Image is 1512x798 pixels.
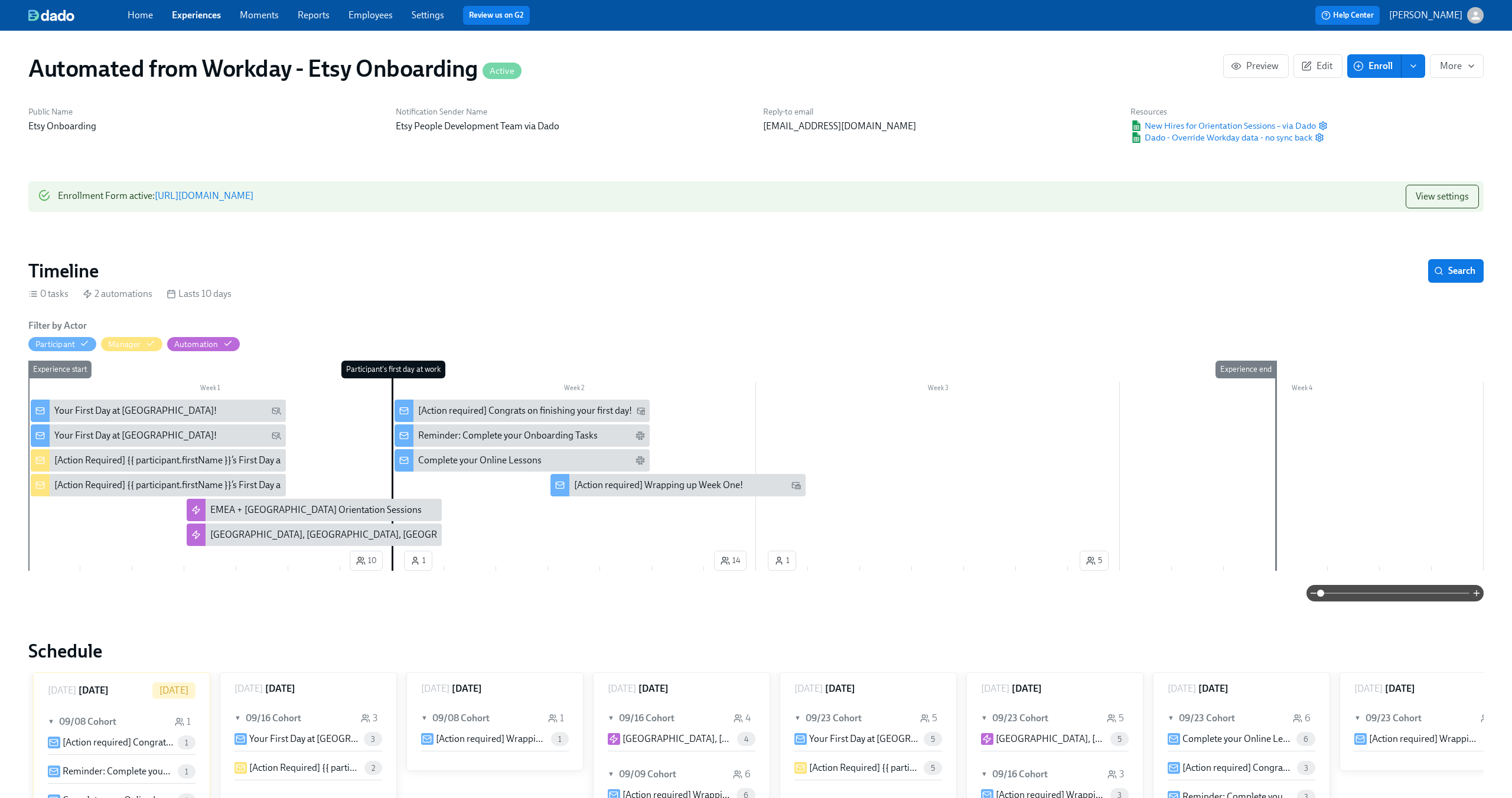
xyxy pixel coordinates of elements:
button: Automation [167,337,240,351]
div: Experience start [28,361,92,378]
div: Week 4 [1120,382,1484,397]
h2: Timeline [28,259,99,283]
div: Hide Automation [174,339,219,350]
a: Moments [240,9,279,21]
div: [Action Required] {{ participant.firstName }}’s First Day and Welcoming Them to Etsy [54,454,393,467]
div: 1 [548,712,564,725]
button: [PERSON_NAME] [1389,7,1484,24]
img: dado [28,9,74,21]
span: 3 [364,735,382,744]
p: Etsy Onboarding [28,120,382,133]
span: 5 [1110,735,1129,744]
button: enroll [1402,54,1425,78]
button: 14 [714,551,747,571]
div: [Action required] Wrapping up Week One! [574,479,743,492]
p: [DATE] [1354,682,1383,695]
div: [GEOGRAPHIC_DATA], [GEOGRAPHIC_DATA], [GEOGRAPHIC_DATA] Orientation Sessions [187,524,442,546]
span: ▼ [234,712,243,725]
h6: 09/16 Cohort [619,712,674,725]
h6: [DATE] [825,682,855,695]
span: ▼ [981,712,989,725]
button: More [1430,54,1484,78]
span: ▼ [48,715,56,728]
button: Enroll [1347,54,1402,78]
button: Edit [1293,54,1342,78]
p: Etsy People Development Team via Dado [396,120,749,133]
span: Enroll [1355,60,1393,72]
p: [DATE] [1168,682,1196,695]
button: 10 [350,551,383,571]
span: View settings [1416,191,1469,202]
span: ▼ [1168,712,1176,725]
h6: Filter by Actor [28,319,87,332]
h6: Reply-to email [763,106,1116,117]
span: 1 [178,738,195,747]
div: Your First Day at [GEOGRAPHIC_DATA]! [54,429,217,442]
h6: [DATE] [1012,682,1042,695]
span: ▼ [794,712,803,725]
p: [DATE] [608,682,636,695]
h6: Notification Sender Name [396,106,749,117]
span: Search [1436,265,1475,277]
p: [DATE] [159,684,188,697]
div: [Action required] Congrats on finishing your first day! [395,400,650,422]
p: Your First Day at [GEOGRAPHIC_DATA]! [249,732,359,745]
div: EMEA + [GEOGRAPHIC_DATA] Orientation Sessions [187,499,442,521]
span: ▼ [608,712,616,725]
span: 1 [774,555,790,567]
div: Experience end [1216,361,1276,378]
div: Complete your Online Lessons [418,454,542,467]
h6: 09/09 Cohort [619,768,676,781]
h6: [DATE] [452,682,482,695]
p: [Action required] Wrapping up Week One! [436,732,546,745]
p: [DATE] [981,682,1009,695]
h6: 09/16 Cohort [992,768,1048,781]
p: [DATE] [48,684,76,697]
p: [GEOGRAPHIC_DATA], [GEOGRAPHIC_DATA], [GEOGRAPHIC_DATA] Orientation Sessions [623,732,732,745]
div: 4 [734,712,751,725]
div: 6 [1293,712,1311,725]
div: Lasts 10 days [167,287,232,300]
div: [Action Required] {{ participant.firstName }}’s First Day and Welcoming Them to Etsy [31,449,286,472]
h6: 09/08 Cohort [59,715,116,728]
p: Reminder: Complete your Onboarding Tasks [63,765,173,778]
h6: [DATE] [79,684,109,697]
h6: 09/23 Cohort [1366,712,1422,725]
div: Reminder: Complete your Onboarding Tasks [418,429,598,442]
div: EMEA + [GEOGRAPHIC_DATA] Orientation Sessions [210,503,422,516]
p: [Action required] Congrats on finishing your first day! [1182,761,1292,774]
h6: 09/23 Cohort [806,712,862,725]
div: [Action Required] {{ participant.firstName }}’s First Day and Welcoming Them to Etsy [31,474,286,496]
div: Hide Participant [35,339,75,350]
div: 3 [361,712,377,725]
h6: Public Name [28,106,382,117]
p: [Action Required] {{ participant.firstName }}’s First Day and Welcoming Them to Etsy [249,761,360,774]
span: 6 [1296,735,1315,744]
div: Enrollment Form active : [58,185,253,208]
a: dado [28,9,128,21]
h6: [DATE] [265,682,295,695]
h6: 09/08 Cohort [432,712,490,725]
div: Participant's first day at work [341,361,445,378]
h2: Schedule [28,639,1484,663]
span: Help Center [1321,9,1374,21]
svg: Work Email [791,480,801,490]
span: 1 [551,735,569,744]
p: [PERSON_NAME] [1389,9,1462,22]
h6: [DATE] [1198,682,1228,695]
h6: Resources [1130,106,1328,117]
div: Your First Day at [GEOGRAPHIC_DATA]! [31,400,286,422]
span: 5 [924,735,942,744]
h6: 09/16 Cohort [246,712,301,725]
div: Your First Day at [GEOGRAPHIC_DATA]! [31,424,286,447]
span: ▼ [1354,712,1363,725]
img: Google Sheet [1130,120,1142,131]
span: 1 [178,767,195,776]
svg: Personal Email [272,431,281,440]
span: Edit [1304,60,1332,72]
a: Experiences [172,9,221,21]
svg: Slack [636,431,645,440]
p: Complete your Online Lessons [1182,732,1292,745]
div: Week 2 [392,382,756,397]
svg: Personal Email [272,406,281,416]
